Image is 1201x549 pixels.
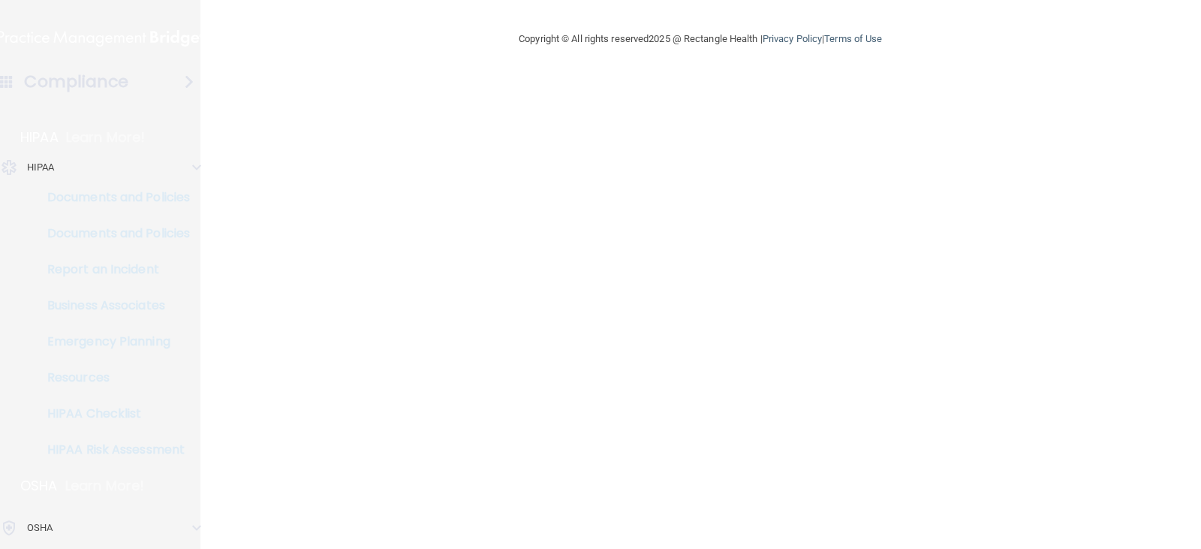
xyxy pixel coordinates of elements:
[763,33,822,44] a: Privacy Policy
[10,262,215,277] p: Report an Incident
[10,334,215,349] p: Emergency Planning
[24,71,128,92] h4: Compliance
[27,158,55,176] p: HIPAA
[10,226,215,241] p: Documents and Policies
[10,406,215,421] p: HIPAA Checklist
[10,442,215,457] p: HIPAA Risk Assessment
[10,370,215,385] p: Resources
[10,298,215,313] p: Business Associates
[824,33,882,44] a: Terms of Use
[65,477,145,495] p: Learn More!
[426,15,974,63] div: Copyright © All rights reserved 2025 @ Rectangle Health | |
[20,477,58,495] p: OSHA
[66,128,146,146] p: Learn More!
[27,519,53,537] p: OSHA
[10,190,215,205] p: Documents and Policies
[20,128,59,146] p: HIPAA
